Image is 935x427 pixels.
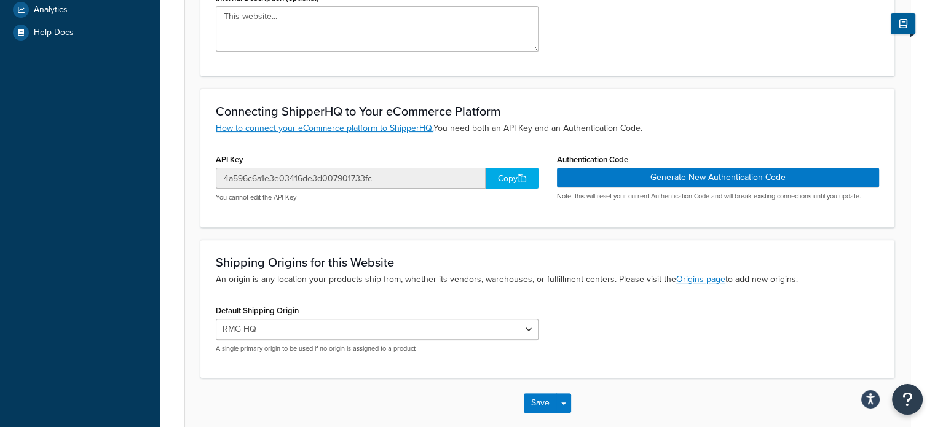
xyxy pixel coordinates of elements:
[216,155,243,164] label: API Key
[892,384,923,415] button: Open Resource Center
[524,393,557,413] button: Save
[34,28,74,38] span: Help Docs
[216,273,879,286] p: An origin is any location your products ship from, whether its vendors, warehouses, or fulfillmen...
[676,273,725,286] a: Origins page
[216,193,539,202] p: You cannot edit the API Key
[216,256,879,269] h3: Shipping Origins for this Website
[216,122,433,135] a: How to connect your eCommerce platform to ShipperHQ.
[891,13,915,34] button: Show Help Docs
[216,104,879,118] h3: Connecting ShipperHQ to Your eCommerce Platform
[557,192,880,201] p: Note: this will reset your current Authentication Code and will break existing connections until ...
[216,306,299,315] label: Default Shipping Origin
[557,168,880,187] button: Generate New Authentication Code
[557,155,628,164] label: Authentication Code
[216,122,879,135] p: You need both an API Key and an Authentication Code.
[486,168,539,189] div: Copy
[216,6,539,52] textarea: This website...
[9,22,151,44] a: Help Docs
[216,344,539,353] p: A single primary origin to be used if no origin is assigned to a product
[34,5,68,15] span: Analytics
